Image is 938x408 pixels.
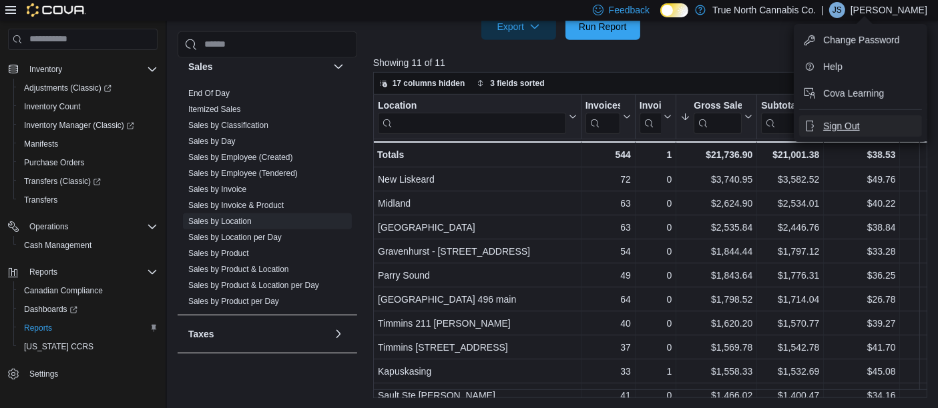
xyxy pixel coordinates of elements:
[680,195,752,211] div: $2,624.90
[330,325,346,341] button: Taxes
[3,217,163,236] button: Operations
[828,171,895,187] div: $49.76
[489,13,548,40] span: Export
[378,195,577,211] div: Midland
[680,315,752,331] div: $1,620.20
[712,2,816,18] p: True North Cannabis Co.
[680,291,752,307] div: $1,798.52
[828,219,895,235] div: $38.84
[761,387,819,403] div: $1,400.47
[19,136,158,152] span: Manifests
[13,153,163,172] button: Purchase Orders
[799,29,922,51] button: Change Password
[378,387,577,403] div: Sault Ste [PERSON_NAME]
[188,296,279,305] a: Sales by Product per Day
[828,339,895,355] div: $41.70
[178,85,357,314] div: Sales
[680,171,752,187] div: $3,740.95
[640,243,672,259] div: 0
[833,2,842,18] span: JS
[799,83,922,104] button: Cova Learning
[19,155,90,171] a: Purchase Orders
[761,171,819,187] div: $3,582.52
[694,99,742,133] div: Gross Sales
[585,267,630,283] div: 49
[188,103,241,114] span: Itemized Sales
[188,104,241,113] a: Itemized Sales
[24,120,134,131] span: Inventory Manager (Classic)
[378,219,577,235] div: [GEOGRAPHIC_DATA]
[821,2,824,18] p: |
[29,369,58,379] span: Settings
[24,157,85,168] span: Purchase Orders
[640,363,672,379] div: 1
[378,267,577,283] div: Parry Sound
[188,199,284,210] span: Sales by Invoice & Product
[24,366,63,382] a: Settings
[188,119,268,130] span: Sales by Classification
[188,184,246,193] a: Sales by Invoice
[680,387,752,403] div: $1,466.02
[579,20,627,33] span: Run Report
[585,171,630,187] div: 72
[640,99,661,112] div: Invoices Ref
[378,339,577,355] div: Timmins [STREET_ADDRESS]
[13,281,163,300] button: Canadian Compliance
[828,387,895,403] div: $34.16
[19,301,83,317] a: Dashboards
[378,99,577,133] button: Location
[13,300,163,319] a: Dashboards
[828,291,895,307] div: $26.78
[761,267,819,283] div: $1,776.31
[19,99,86,115] a: Inventory Count
[378,315,577,331] div: Timmins 211 [PERSON_NAME]
[19,237,158,253] span: Cash Management
[378,99,566,133] div: Location
[27,3,86,17] img: Cova
[761,99,808,133] div: Subtotal
[24,264,158,280] span: Reports
[24,240,91,251] span: Cash Management
[585,387,630,403] div: 41
[828,147,895,163] div: $38.53
[585,243,630,259] div: 54
[761,243,819,259] div: $1,797.12
[378,243,577,259] div: Gravenhurst - [STREET_ADDRESS]
[585,363,630,379] div: 33
[761,291,819,307] div: $1,714.04
[19,320,158,336] span: Reports
[585,315,630,331] div: 40
[640,99,672,133] button: Invoices Ref
[680,99,752,133] button: Gross Sales
[24,61,67,77] button: Inventory
[19,301,158,317] span: Dashboards
[188,87,230,98] span: End Of Day
[19,339,158,355] span: Washington CCRS
[640,387,672,403] div: 0
[24,264,63,280] button: Reports
[188,264,289,273] a: Sales by Product & Location
[188,280,319,289] a: Sales by Product & Location per Day
[828,363,895,379] div: $45.08
[13,97,163,116] button: Inventory Count
[24,176,101,187] span: Transfers (Classic)
[3,364,163,383] button: Settings
[13,79,163,97] a: Adjustments (Classic)
[3,263,163,281] button: Reports
[13,236,163,255] button: Cash Management
[640,195,672,211] div: 0
[19,192,158,208] span: Transfers
[640,147,672,163] div: 1
[851,2,927,18] p: [PERSON_NAME]
[823,60,843,73] span: Help
[24,195,57,205] span: Transfers
[799,115,922,137] button: Sign Out
[19,117,158,133] span: Inventory Manager (Classic)
[188,232,282,241] a: Sales by Location per Day
[188,59,328,73] button: Sales
[799,56,922,77] button: Help
[373,56,933,69] p: Showing 11 of 11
